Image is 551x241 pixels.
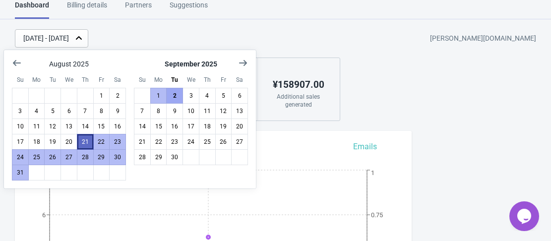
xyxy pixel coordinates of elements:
[44,119,61,134] button: August 12 2025
[199,88,216,104] button: September 4 2025
[371,169,374,177] tspan: 1
[166,71,183,88] div: Tuesday
[134,149,151,165] button: September 28 2025
[150,88,167,104] button: September 1 2025
[61,103,77,119] button: August 6 2025
[109,119,126,134] button: August 16 2025
[166,119,183,134] button: September 16 2025
[150,119,167,134] button: September 15 2025
[77,149,94,165] button: August 28 2025
[199,103,216,119] button: September 11 2025
[93,119,110,134] button: August 15 2025
[44,134,61,150] button: August 19 2025
[268,77,329,93] div: ¥ 158907.00
[268,93,329,109] div: Additional sales generated
[231,134,248,150] button: September 27 2025
[61,119,77,134] button: August 13 2025
[234,54,252,72] button: Show next month, October 2025
[28,119,45,134] button: August 11 2025
[12,134,29,150] button: August 17 2025
[150,103,167,119] button: September 8 2025
[28,149,45,165] button: August 25 2025
[199,71,216,88] div: Thursday
[28,71,45,88] div: Monday
[183,119,199,134] button: September 17 2025
[12,165,29,181] button: August 31 2025
[371,211,383,219] tspan: 0.75
[509,201,541,231] iframe: chat widget
[134,119,151,134] button: September 14 2025
[109,149,126,165] button: August 30 2025
[134,134,151,150] button: September 21 2025
[231,71,248,88] div: Saturday
[183,88,199,104] button: September 3 2025
[61,134,77,150] button: August 20 2025
[150,149,167,165] button: September 29 2025
[12,149,29,165] button: August 24 2025
[93,134,110,150] button: August 22 2025
[231,103,248,119] button: September 13 2025
[199,134,216,150] button: September 25 2025
[215,119,232,134] button: September 19 2025
[61,149,77,165] button: August 27 2025
[44,71,61,88] div: Tuesday
[134,71,151,88] div: Sunday
[93,71,110,88] div: Friday
[109,134,126,150] button: August 23 2025
[215,88,232,104] button: September 5 2025
[183,103,199,119] button: September 10 2025
[12,71,29,88] div: Sunday
[93,88,110,104] button: August 1 2025
[166,103,183,119] button: September 9 2025
[231,119,248,134] button: September 20 2025
[183,134,199,150] button: September 24 2025
[150,71,167,88] div: Monday
[28,103,45,119] button: August 4 2025
[215,134,232,150] button: September 26 2025
[166,134,183,150] button: September 23 2025
[77,103,94,119] button: August 7 2025
[183,71,199,88] div: Wednesday
[134,103,151,119] button: September 7 2025
[44,103,61,119] button: August 5 2025
[109,88,126,104] button: August 2 2025
[12,119,29,134] button: August 10 2025
[77,71,94,88] div: Thursday
[61,71,77,88] div: Wednesday
[77,119,94,134] button: August 14 2025
[215,71,232,88] div: Friday
[8,54,26,72] button: Show previous month, July 2025
[23,33,69,44] div: [DATE] - [DATE]
[231,88,248,104] button: September 6 2025
[109,103,126,119] button: August 9 2025
[42,211,46,219] tspan: 6
[166,149,183,165] button: September 30 2025
[12,103,29,119] button: August 3 2025
[93,103,110,119] button: August 8 2025
[93,149,110,165] button: August 29 2025
[215,103,232,119] button: September 12 2025
[109,71,126,88] div: Saturday
[166,88,183,104] button: Today September 2 2025
[44,149,61,165] button: August 26 2025
[150,134,167,150] button: September 22 2025
[430,30,536,48] div: [PERSON_NAME][DOMAIN_NAME]
[28,134,45,150] button: August 18 2025
[199,119,216,134] button: September 18 2025
[77,134,94,150] button: August 21 2025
